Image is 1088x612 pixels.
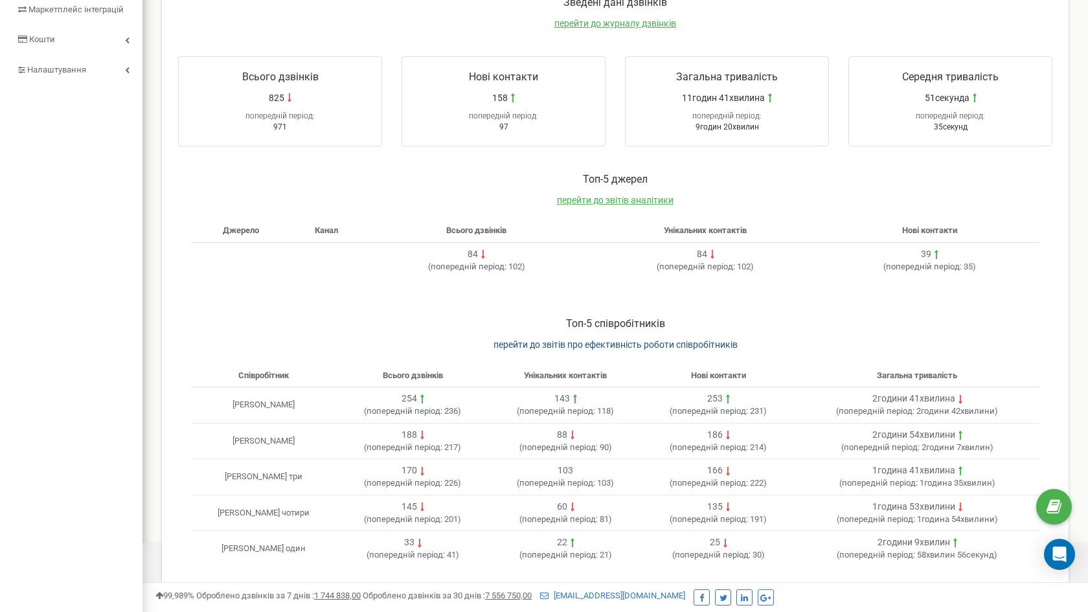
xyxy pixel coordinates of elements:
[872,501,955,514] div: 1година 53хвилини
[697,248,707,261] div: 84
[367,442,442,452] span: попередній період:
[557,536,567,549] div: 22
[670,478,767,488] span: ( 222 )
[27,65,86,74] span: Налаштування
[672,550,765,560] span: ( 30 )
[557,501,567,514] div: 60
[315,225,338,235] span: Канал
[841,442,993,452] span: ( 2години 7хвилин )
[707,464,723,477] div: 166
[883,262,976,271] span: ( 35 )
[558,464,573,477] div: 103
[839,550,915,560] span: попередній період:
[519,550,612,560] span: ( 21 )
[245,111,315,120] span: попередній період:
[657,262,754,271] span: ( 102 )
[902,71,999,83] span: Середня тривалість
[364,478,461,488] span: ( 226 )
[902,225,957,235] span: Нові контакти
[557,195,674,205] a: перейти до звітів аналітики
[710,536,720,549] div: 25
[223,225,259,235] span: Джерело
[872,392,955,405] div: 2години 41хвилина
[659,262,735,271] span: попередній період:
[446,225,506,235] span: Всього дзвінків
[29,34,55,44] span: Кошти
[934,122,968,131] span: 35секунд
[839,406,914,416] span: попередній період:
[540,591,685,600] a: [EMAIL_ADDRESS][DOMAIN_NAME]
[844,442,920,452] span: попередній період:
[670,442,767,452] span: ( 214 )
[664,225,747,235] span: Унікальних контактів
[670,514,767,524] span: ( 191 )
[566,317,665,330] span: Toп-5 співробітників
[238,370,289,380] span: Співробітник
[837,514,998,524] span: ( 1година 54хвилини )
[402,392,417,405] div: 254
[367,406,442,416] span: попередній період:
[1044,539,1075,570] div: Open Intercom Messenger
[402,429,417,442] div: 188
[402,464,417,477] div: 170
[364,442,461,452] span: ( 217 )
[707,429,723,442] div: 186
[242,71,319,83] span: Всього дзвінків
[878,536,950,549] div: 2години 9хвилин
[877,370,957,380] span: Загальна тривалість
[367,478,442,488] span: попередній період:
[191,387,336,424] td: [PERSON_NAME]
[499,122,508,131] span: 97
[369,550,445,560] span: попередній період:
[672,442,748,452] span: попередній період:
[469,71,538,83] span: Нові контакти
[554,18,676,28] a: перейти до журналу дзвінків
[485,591,532,600] u: 7 556 750,00
[557,429,567,442] div: 88
[191,423,336,459] td: [PERSON_NAME]
[522,550,598,560] span: попередній період:
[707,392,723,405] div: 253
[364,514,461,524] span: ( 201 )
[836,406,998,416] span: ( 2години 42хвилини )
[842,478,918,488] span: попередній період:
[672,514,748,524] span: попередній період:
[916,111,985,120] span: попередній період:
[682,91,765,104] span: 11годин 41хвилина
[554,392,570,405] div: 143
[691,370,746,380] span: Нові контакти
[839,478,995,488] span: ( 1година 35хвилин )
[314,591,361,600] u: 1 744 838,00
[431,262,506,271] span: попередній період:
[363,591,532,600] span: Оброблено дзвінків за 30 днів :
[517,406,614,416] span: ( 118 )
[428,262,525,271] span: ( 102 )
[872,464,955,477] div: 1година 41хвилина
[364,406,461,416] span: ( 236 )
[707,501,723,514] div: 135
[522,442,598,452] span: попередній період:
[837,550,997,560] span: ( 58хвилин 56секунд )
[492,91,508,104] span: 158
[583,173,648,185] span: Toп-5 джерел
[519,514,612,524] span: ( 81 )
[872,429,955,442] div: 2години 54хвилини
[155,591,194,600] span: 99,989%
[367,550,459,560] span: ( 41 )
[696,122,759,131] span: 9годин 20хвилин
[468,248,478,261] div: 84
[269,91,284,104] span: 825
[672,478,748,488] span: попередній період:
[925,91,969,104] span: 51секунда
[273,122,287,131] span: 971
[522,514,598,524] span: попередній період:
[886,262,962,271] span: попередній період:
[402,501,417,514] div: 145
[493,339,738,350] a: перейти до звітів про ефективність роботи співробітників
[367,514,442,524] span: попередній період:
[672,406,748,416] span: попередній період:
[839,514,915,524] span: попередній період:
